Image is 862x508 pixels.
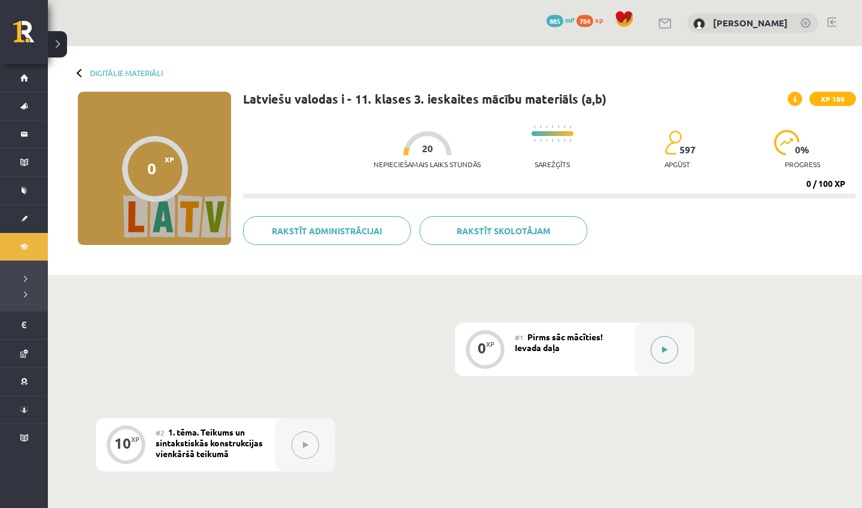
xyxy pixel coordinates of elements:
[515,331,603,353] span: Pirms sāc mācīties! Ievada daļa
[774,130,800,155] img: icon-progress-161ccf0a02000e728c5f80fcf4c31c7af3da0e1684b2b1d7c360e028c24a22f1.svg
[570,139,571,142] img: icon-short-line-57e1e144782c952c97e751825c79c345078a6d821885a25fce030b3d8c18986b.svg
[552,125,553,128] img: icon-short-line-57e1e144782c952c97e751825c79c345078a6d821885a25fce030b3d8c18986b.svg
[534,125,535,128] img: icon-short-line-57e1e144782c952c97e751825c79c345078a6d821885a25fce030b3d8c18986b.svg
[595,15,603,25] span: xp
[114,438,131,449] div: 10
[570,125,571,128] img: icon-short-line-57e1e144782c952c97e751825c79c345078a6d821885a25fce030b3d8c18986b.svg
[478,343,486,353] div: 0
[713,17,788,29] a: [PERSON_NAME]
[90,68,163,77] a: Digitālie materiāli
[552,139,553,142] img: icon-short-line-57e1e144782c952c97e751825c79c345078a6d821885a25fce030b3d8c18986b.svg
[147,159,156,177] div: 0
[547,15,563,27] span: 885
[547,15,575,25] a: 885 mP
[165,155,174,164] span: XP
[243,216,411,245] a: Rakstīt administrācijai
[693,18,705,30] img: Viktorija Nikonorova
[679,144,696,155] span: 597
[564,125,565,128] img: icon-short-line-57e1e144782c952c97e751825c79c345078a6d821885a25fce030b3d8c18986b.svg
[564,139,565,142] img: icon-short-line-57e1e144782c952c97e751825c79c345078a6d821885a25fce030b3d8c18986b.svg
[420,216,587,245] a: Rakstīt skolotājam
[558,139,559,142] img: icon-short-line-57e1e144782c952c97e751825c79c345078a6d821885a25fce030b3d8c18986b.svg
[785,160,820,168] p: progress
[664,130,682,155] img: students-c634bb4e5e11cddfef0936a35e636f08e4e9abd3cc4e673bd6f9a4125e45ecb1.svg
[534,139,535,142] img: icon-short-line-57e1e144782c952c97e751825c79c345078a6d821885a25fce030b3d8c18986b.svg
[486,341,494,347] div: XP
[535,160,570,168] p: Sarežģīts
[558,125,559,128] img: icon-short-line-57e1e144782c952c97e751825c79c345078a6d821885a25fce030b3d8c18986b.svg
[540,125,541,128] img: icon-short-line-57e1e144782c952c97e751825c79c345078a6d821885a25fce030b3d8c18986b.svg
[156,428,165,437] span: #2
[576,15,609,25] a: 784 xp
[540,139,541,142] img: icon-short-line-57e1e144782c952c97e751825c79c345078a6d821885a25fce030b3d8c18986b.svg
[422,143,433,154] span: 20
[131,436,139,443] div: XP
[13,21,48,51] a: Rīgas 1. Tālmācības vidusskola
[576,15,593,27] span: 784
[546,125,547,128] img: icon-short-line-57e1e144782c952c97e751825c79c345078a6d821885a25fce030b3d8c18986b.svg
[515,332,524,342] span: #1
[243,92,606,106] h1: Latviešu valodas i - 11. klases 3. ieskaites mācību materiāls (a,b)
[664,160,690,168] p: apgūst
[809,92,856,106] span: XP 100
[795,144,810,155] span: 0 %
[565,15,575,25] span: mP
[546,139,547,142] img: icon-short-line-57e1e144782c952c97e751825c79c345078a6d821885a25fce030b3d8c18986b.svg
[374,160,481,168] p: Nepieciešamais laiks stundās
[156,427,263,459] span: 1. tēma. Teikums un sintakstiskās konstrukcijas vienkāršā teikumā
